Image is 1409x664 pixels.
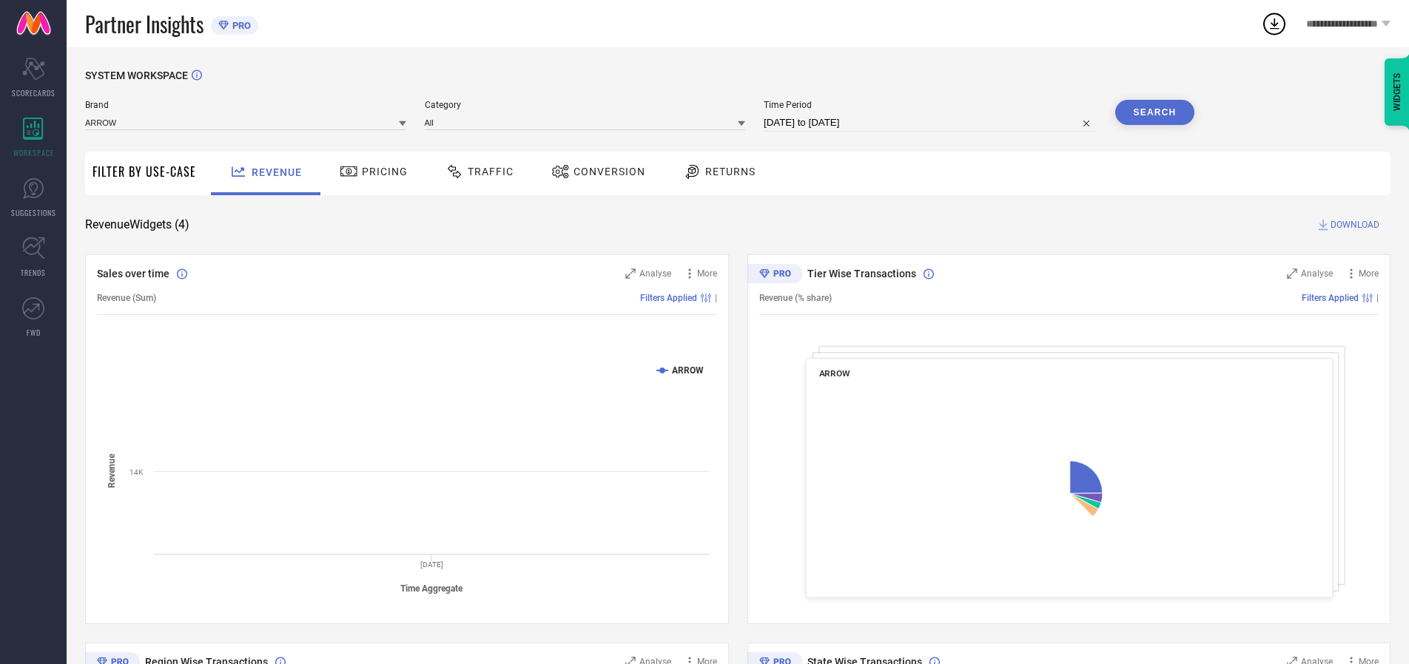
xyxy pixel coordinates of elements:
[11,207,56,218] span: SUGGESTIONS
[1115,100,1195,125] button: Search
[625,268,636,279] svg: Zoom
[1301,268,1333,279] span: Analyse
[1331,217,1379,232] span: DOWNLOAD
[12,87,56,98] span: SCORECARDS
[425,100,746,110] span: Category
[697,268,717,279] span: More
[252,166,302,178] span: Revenue
[639,268,671,279] span: Analyse
[130,468,144,476] text: 14K
[420,560,443,569] text: [DATE]
[1302,293,1359,303] span: Filters Applied
[468,166,514,177] span: Traffic
[764,100,1097,110] span: Time Period
[1376,293,1379,303] span: |
[400,583,463,594] tspan: Time Aggregate
[715,293,717,303] span: |
[747,264,802,286] div: Premium
[1359,268,1379,279] span: More
[97,268,169,280] span: Sales over time
[21,267,46,278] span: TRENDS
[93,163,196,180] span: Filter By Use-Case
[1287,268,1297,279] svg: Zoom
[640,293,697,303] span: Filters Applied
[362,166,408,177] span: Pricing
[229,20,251,31] span: PRO
[759,293,832,303] span: Revenue (% share)
[764,114,1097,132] input: Select time period
[13,147,54,158] span: WORKSPACE
[818,368,850,379] span: ARROW
[85,100,406,110] span: Brand
[107,453,117,488] tspan: Revenue
[672,365,704,376] text: ARROW
[97,293,156,303] span: Revenue (Sum)
[85,217,189,232] span: Revenue Widgets ( 4 )
[705,166,756,177] span: Returns
[807,268,916,280] span: Tier Wise Transactions
[574,166,645,177] span: Conversion
[1261,10,1288,37] div: Open download list
[85,70,188,81] span: SYSTEM WORKSPACE
[27,327,41,338] span: FWD
[85,9,204,39] span: Partner Insights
